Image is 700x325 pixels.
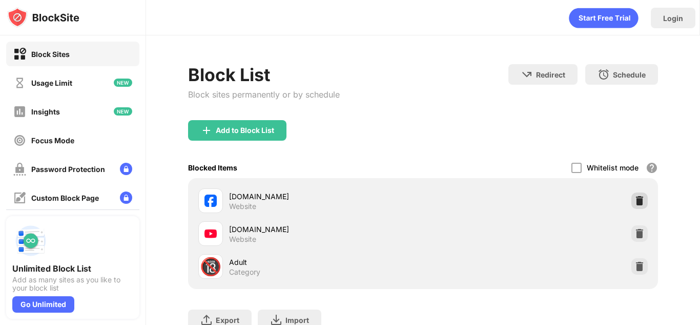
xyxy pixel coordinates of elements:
[12,276,133,292] div: Add as many sites as you like to your block list
[216,316,239,324] div: Export
[663,14,683,23] div: Login
[216,126,274,135] div: Add to Block List
[204,195,217,207] img: favicons
[188,89,340,100] div: Block sites permanently or by schedule
[13,134,26,147] img: focus-off.svg
[285,316,309,324] div: Import
[114,79,132,87] img: new-icon.svg
[13,48,26,61] img: block-on.svg
[13,77,26,89] img: time-usage-off.svg
[12,296,74,313] div: Go Unlimited
[13,105,26,118] img: insights-off.svg
[31,107,60,116] div: Insights
[229,191,423,202] div: [DOMAIN_NAME]
[229,267,260,277] div: Category
[13,192,26,204] img: customize-block-page-off.svg
[31,50,70,59] div: Block Sites
[120,192,132,204] img: lock-menu.svg
[204,227,217,240] img: favicons
[31,79,72,87] div: Usage Limit
[114,107,132,116] img: new-icon.svg
[200,256,221,277] div: 🔞
[188,64,340,85] div: Block List
[229,224,423,235] div: [DOMAIN_NAME]
[229,202,256,211] div: Website
[229,257,423,267] div: Adult
[587,163,639,172] div: Whitelist mode
[229,235,256,244] div: Website
[31,194,99,202] div: Custom Block Page
[536,70,565,79] div: Redirect
[188,163,237,172] div: Blocked Items
[569,8,639,28] div: animation
[13,163,26,176] img: password-protection-off.svg
[12,222,49,259] img: push-block-list.svg
[31,165,105,174] div: Password Protection
[12,263,133,274] div: Unlimited Block List
[31,136,74,145] div: Focus Mode
[613,70,646,79] div: Schedule
[120,163,132,175] img: lock-menu.svg
[7,7,79,28] img: logo-blocksite.svg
